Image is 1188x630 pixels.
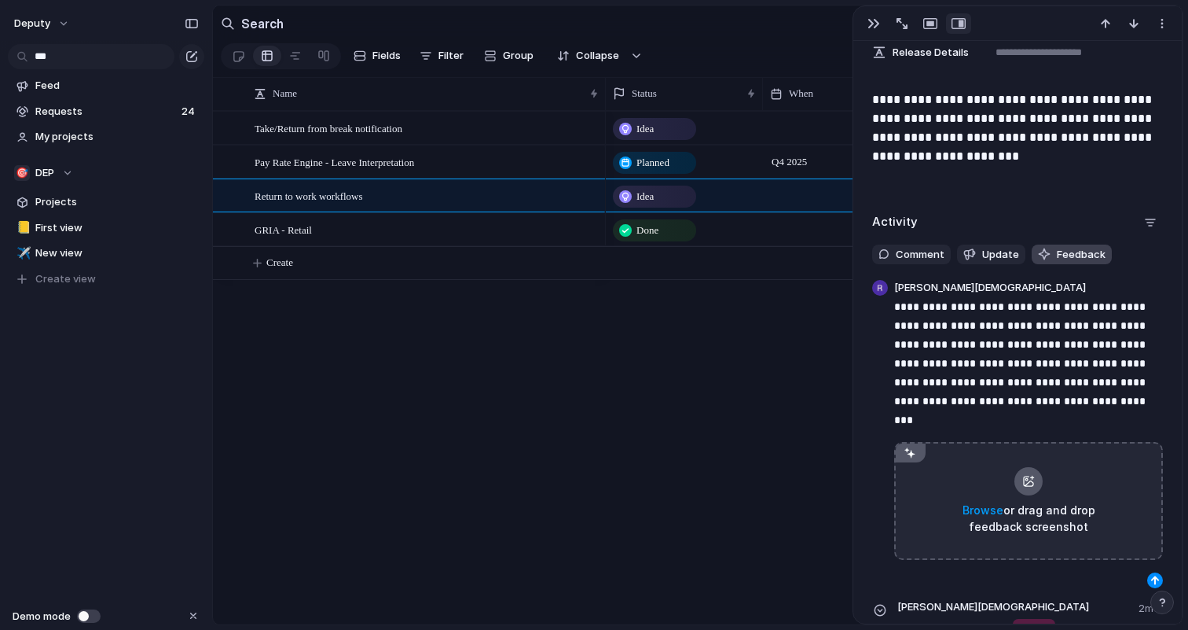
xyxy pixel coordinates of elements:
button: 📒 [14,220,30,236]
span: Name [273,86,297,101]
button: Comment [872,245,951,265]
span: When [789,86,813,101]
a: Projects [8,190,204,214]
span: Filter [438,48,464,64]
span: [PERSON_NAME][DEMOGRAPHIC_DATA] [897,599,1089,615]
span: Planned [636,155,669,171]
span: Requests [35,104,177,120]
button: Feedback [1032,245,1112,265]
span: Feedback [1057,247,1105,263]
span: Idea [636,121,654,137]
button: Group [476,43,541,68]
button: Filter [413,43,470,68]
div: 🎯 [14,165,30,181]
span: Pay Rate Engine - Leave Interpretation [255,153,414,171]
a: My projects [8,125,204,149]
span: Comment [896,247,944,263]
span: or drag and drop feedback screenshot [950,502,1107,535]
h2: Activity [872,213,918,231]
span: Idea [636,189,654,204]
span: Feed [35,78,199,94]
a: Requests24 [8,100,204,123]
button: Fields [347,43,407,68]
span: Projects [35,194,199,210]
a: ✈️New view [8,241,204,265]
span: [PERSON_NAME][DEMOGRAPHIC_DATA] [894,280,1086,297]
span: Create [266,255,293,271]
span: Return to work workflows [255,186,363,204]
button: 🎯DEP [8,161,204,185]
div: 📒 [16,219,27,237]
span: GRIA - Retail [255,220,312,238]
span: Group [503,48,533,64]
span: Create view [35,271,96,287]
span: Fields [372,48,401,64]
a: 📒First view [8,216,204,240]
a: Feed [8,74,204,98]
button: Collapse [548,43,627,68]
button: ✈️ [14,245,30,261]
span: deputy [14,16,50,31]
span: Take/Return from break notification [255,119,402,137]
span: My projects [35,129,199,145]
span: Collapse [576,48,619,64]
span: Q4 2025 [768,153,811,171]
span: First view [35,220,199,236]
span: Release Details [893,45,969,61]
button: deputy [7,11,78,36]
span: Update [982,247,1019,263]
span: New view [35,245,199,261]
span: Browse [962,503,1003,517]
button: Create view [8,267,204,291]
span: Demo mode [13,609,71,624]
span: Status [632,86,657,101]
span: DEP [35,165,54,181]
button: Update [957,245,1025,265]
h2: Search [241,14,284,33]
span: 24 [181,104,198,120]
span: 2mo [1138,598,1163,617]
div: ✈️ [16,245,27,263]
span: Done [636,223,658,238]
